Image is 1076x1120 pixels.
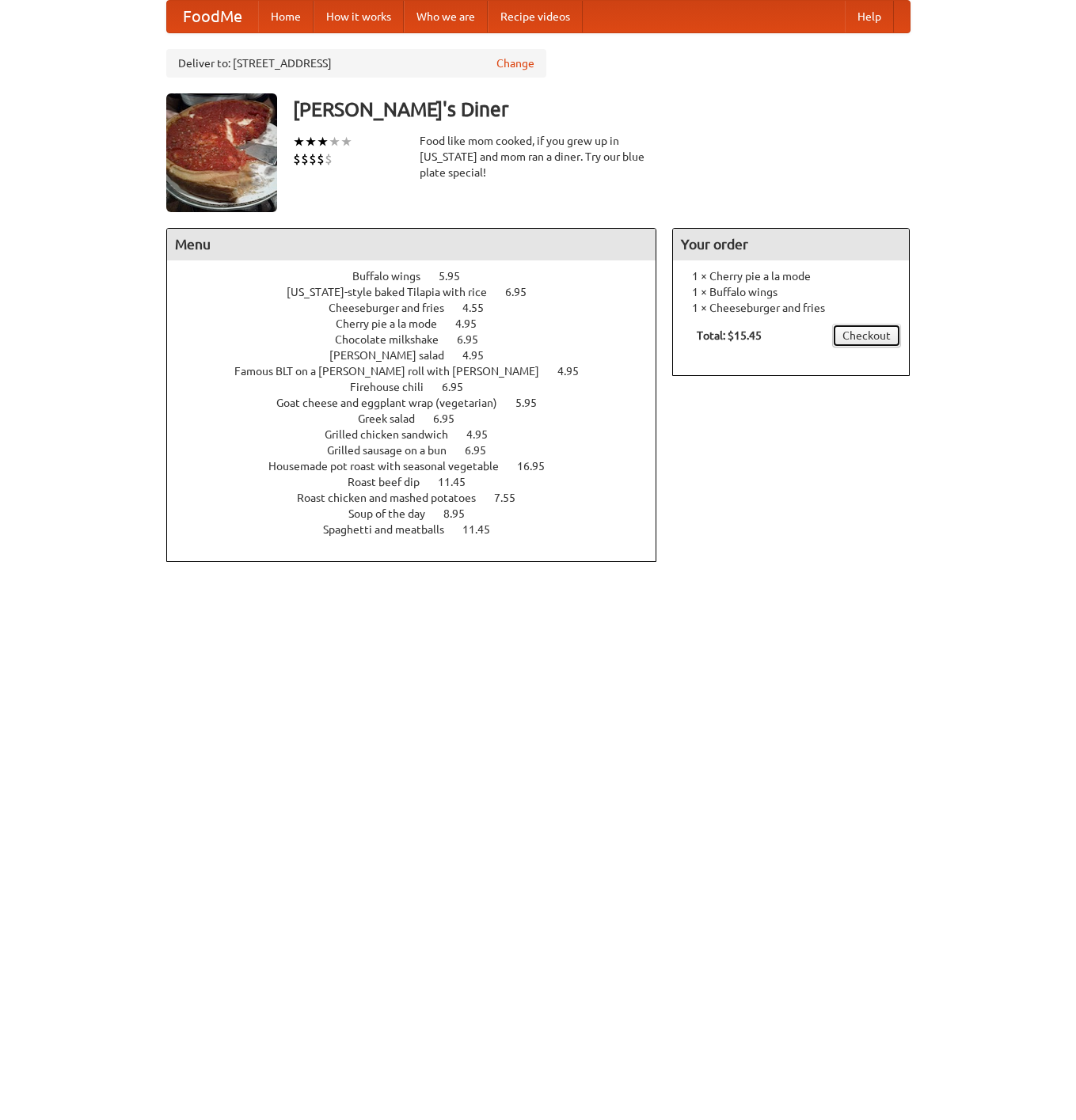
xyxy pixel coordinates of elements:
span: Chocolate milkshake [335,333,454,346]
a: [PERSON_NAME] salad 4.95 [329,349,513,362]
li: ★ [329,133,340,150]
a: Roast beef dip 11.45 [348,476,495,488]
a: Grilled chicken sandwich 4.95 [325,428,517,441]
span: 6.95 [465,444,502,457]
span: 5.95 [515,397,553,409]
span: Housemade pot roast with seasonal vegetable [268,460,515,473]
a: Housemade pot roast with seasonal vegetable 16.95 [268,460,574,473]
span: 5.95 [439,270,476,283]
a: Spaghetti and meatballs 11.45 [323,523,519,536]
span: [PERSON_NAME] salad [329,349,460,362]
h3: [PERSON_NAME]'s Diner [293,93,911,125]
div: Food like mom cooked, if you grew up in [US_STATE] and mom ran a diner. Try our blue plate special! [420,133,657,180]
span: Firehouse chili [350,381,439,393]
li: $ [325,150,333,168]
span: Spaghetti and meatballs [323,523,460,536]
a: Chocolate milkshake 6.95 [335,333,508,346]
a: Grilled sausage on a bun 6.95 [327,444,515,457]
span: 6.95 [505,286,542,298]
a: Who we are [404,1,488,32]
li: 1 × Buffalo wings [681,284,901,300]
a: Greek salad 6.95 [358,412,484,425]
a: Goat cheese and eggplant wrap (vegetarian) 5.95 [276,397,566,409]
a: Firehouse chili 6.95 [350,381,492,393]
a: How it works [314,1,404,32]
span: 16.95 [517,460,561,473]
a: FoodMe [167,1,258,32]
span: Goat cheese and eggplant wrap (vegetarian) [276,397,513,409]
span: 11.45 [462,523,506,536]
span: 4.95 [462,349,500,362]
a: Help [845,1,894,32]
span: 4.55 [462,302,500,314]
a: Cheeseburger and fries 4.55 [329,302,513,314]
span: Greek salad [358,412,431,425]
span: Roast chicken and mashed potatoes [297,492,492,504]
span: 7.55 [494,492,531,504]
li: $ [293,150,301,168]
a: Buffalo wings 5.95 [352,270,489,283]
span: 4.95 [455,317,492,330]
span: Famous BLT on a [PERSON_NAME] roll with [PERSON_NAME] [234,365,555,378]
a: Famous BLT on a [PERSON_NAME] roll with [PERSON_NAME] 4.95 [234,365,608,378]
li: $ [317,150,325,168]
li: ★ [340,133,352,150]
span: Grilled chicken sandwich [325,428,464,441]
img: angular.jpg [166,93,277,212]
li: ★ [317,133,329,150]
span: 6.95 [433,412,470,425]
li: 1 × Cherry pie a la mode [681,268,901,284]
span: Soup of the day [348,507,441,520]
span: 4.95 [557,365,595,378]
li: $ [301,150,309,168]
li: $ [309,150,317,168]
span: 8.95 [443,507,481,520]
a: Checkout [832,324,901,347]
span: Cherry pie a la mode [336,317,453,330]
span: 4.95 [466,428,504,441]
b: Total: $15.45 [697,329,762,342]
a: Recipe videos [488,1,583,32]
span: Grilled sausage on a bun [327,444,462,457]
a: Home [258,1,314,32]
a: Change [496,55,534,71]
span: Buffalo wings [352,270,436,283]
li: 1 × Cheeseburger and fries [681,300,901,316]
h4: Menu [167,229,656,260]
a: Roast chicken and mashed potatoes 7.55 [297,492,545,504]
span: Roast beef dip [348,476,435,488]
a: [US_STATE]-style baked Tilapia with rice 6.95 [287,286,556,298]
h4: Your order [673,229,909,260]
div: Deliver to: [STREET_ADDRESS] [166,49,546,78]
a: Soup of the day 8.95 [348,507,494,520]
li: ★ [293,133,305,150]
span: Cheeseburger and fries [329,302,460,314]
span: 6.95 [457,333,494,346]
span: 6.95 [442,381,479,393]
span: 11.45 [438,476,481,488]
li: ★ [305,133,317,150]
span: [US_STATE]-style baked Tilapia with rice [287,286,503,298]
a: Cherry pie a la mode 4.95 [336,317,506,330]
